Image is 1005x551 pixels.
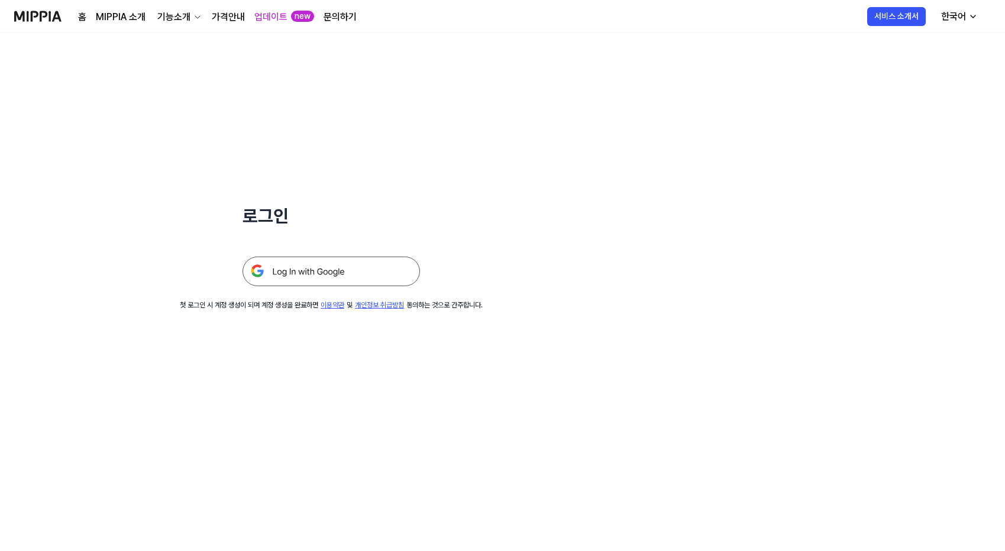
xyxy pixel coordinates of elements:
a: 개인정보 취급방침 [355,301,404,309]
a: 업데이트 [254,10,287,24]
div: 기능소개 [155,10,193,24]
button: 한국어 [932,5,985,28]
img: 구글 로그인 버튼 [243,257,420,286]
a: 문의하기 [324,10,357,24]
a: 홈 [78,10,86,24]
a: 이용약관 [321,301,344,309]
button: 서비스 소개서 [867,7,926,26]
div: 첫 로그인 시 계정 생성이 되며 계정 생성을 완료하면 및 동의하는 것으로 간주합니다. [180,300,483,310]
div: new [291,11,314,22]
a: MIPPIA 소개 [96,10,146,24]
h1: 로그인 [243,203,420,228]
button: 기능소개 [155,10,202,24]
div: 한국어 [939,9,968,24]
a: 가격안내 [212,10,245,24]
